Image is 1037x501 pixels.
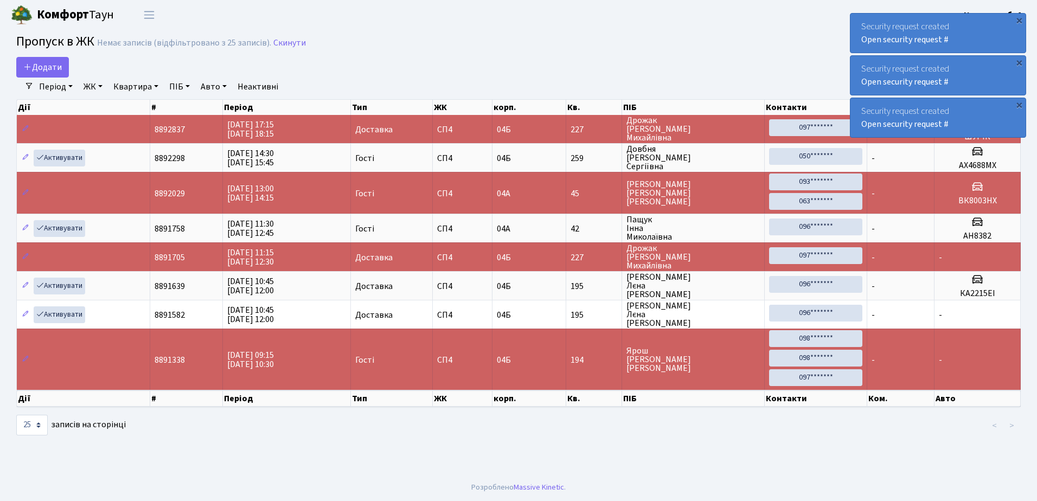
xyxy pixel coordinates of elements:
th: Авто [934,390,1021,407]
span: СП4 [437,311,488,319]
a: Активувати [34,278,85,294]
span: [PERSON_NAME] [PERSON_NAME] [PERSON_NAME] [626,180,760,206]
span: [DATE] 09:15 [DATE] 10:30 [227,349,274,370]
span: 04Б [497,124,511,136]
div: Security request created [850,98,1026,137]
span: - [872,152,875,164]
select: записів на сторінці [16,415,48,435]
span: Гості [355,356,374,364]
span: [DATE] 10:45 [DATE] 12:00 [227,304,274,325]
span: СП4 [437,125,488,134]
span: Ярош [PERSON_NAME] [PERSON_NAME] [626,346,760,372]
div: Security request created [850,56,1026,95]
span: 04Б [497,280,511,292]
a: ЖК [79,78,107,96]
a: Massive Kinetic [514,481,564,493]
span: 8891758 [155,223,185,235]
span: 8892029 [155,188,185,200]
th: Період [223,390,350,407]
th: Період [223,100,350,115]
span: - [939,252,942,264]
span: 8892298 [155,152,185,164]
img: logo.png [11,4,33,26]
a: Квартира [109,78,163,96]
span: 04Б [497,354,511,366]
div: × [1014,15,1025,25]
div: × [1014,99,1025,110]
th: Дії [17,390,150,407]
span: Пащук Інна Миколаївна [626,215,760,241]
span: Доставка [355,311,393,319]
th: Ком. [867,390,934,407]
span: СП4 [437,189,488,198]
span: Додати [23,61,62,73]
span: 195 [571,311,618,319]
span: Пропуск в ЖК [16,32,94,51]
a: Open security request # [861,34,949,46]
span: - [872,252,875,264]
th: ЖК [433,390,492,407]
span: 227 [571,253,618,262]
a: ПІБ [165,78,194,96]
th: ПІБ [622,390,765,407]
span: Гості [355,224,374,233]
span: 04А [497,223,510,235]
span: Гості [355,154,374,163]
a: Open security request # [861,76,949,88]
span: 227 [571,125,618,134]
a: Активувати [34,306,85,323]
a: Додати [16,57,69,78]
span: 259 [571,154,618,163]
th: Тип [351,390,433,407]
a: Активувати [34,220,85,237]
span: 8891582 [155,309,185,321]
div: Немає записів (відфільтровано з 25 записів). [97,38,271,48]
span: [DATE] 14:30 [DATE] 15:45 [227,147,274,169]
div: Розроблено . [471,481,566,493]
span: 8892837 [155,124,185,136]
span: - [939,309,942,321]
span: Доставка [355,253,393,262]
span: [DATE] 17:15 [DATE] 18:15 [227,119,274,140]
th: корп. [492,390,566,407]
span: 45 [571,189,618,198]
a: Авто [196,78,231,96]
span: - [872,309,875,321]
th: Кв. [566,100,623,115]
span: Дрожак [PERSON_NAME] Михайлівна [626,244,760,270]
span: СП4 [437,356,488,364]
span: [DATE] 10:45 [DATE] 12:00 [227,275,274,297]
span: 194 [571,356,618,364]
th: Контакти [765,390,867,407]
span: - [872,188,875,200]
span: - [872,354,875,366]
span: [PERSON_NAME] Лєна [PERSON_NAME] [626,301,760,327]
div: × [1014,57,1025,68]
th: Тип [351,100,433,115]
span: СП4 [437,154,488,163]
b: Консьєрж б. 4. [964,9,1024,21]
h5: ШУРІК [939,132,1016,142]
th: корп. [492,100,566,115]
span: СП4 [437,282,488,291]
b: Комфорт [37,6,89,23]
th: ЖК [433,100,492,115]
span: 8891338 [155,354,185,366]
span: 42 [571,224,618,233]
span: 195 [571,282,618,291]
a: Неактивні [233,78,283,96]
span: СП4 [437,253,488,262]
span: 04Б [497,152,511,164]
h5: КА2215ЕІ [939,288,1016,299]
span: Дрожак [PERSON_NAME] Михайлівна [626,116,760,142]
span: Доставка [355,282,393,291]
span: 04Б [497,309,511,321]
span: Доставка [355,125,393,134]
label: записів на сторінці [16,415,126,435]
th: ПІБ [622,100,765,115]
div: Security request created [850,14,1026,53]
span: 04Б [497,252,511,264]
span: 04А [497,188,510,200]
span: Гості [355,189,374,198]
a: Період [35,78,77,96]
